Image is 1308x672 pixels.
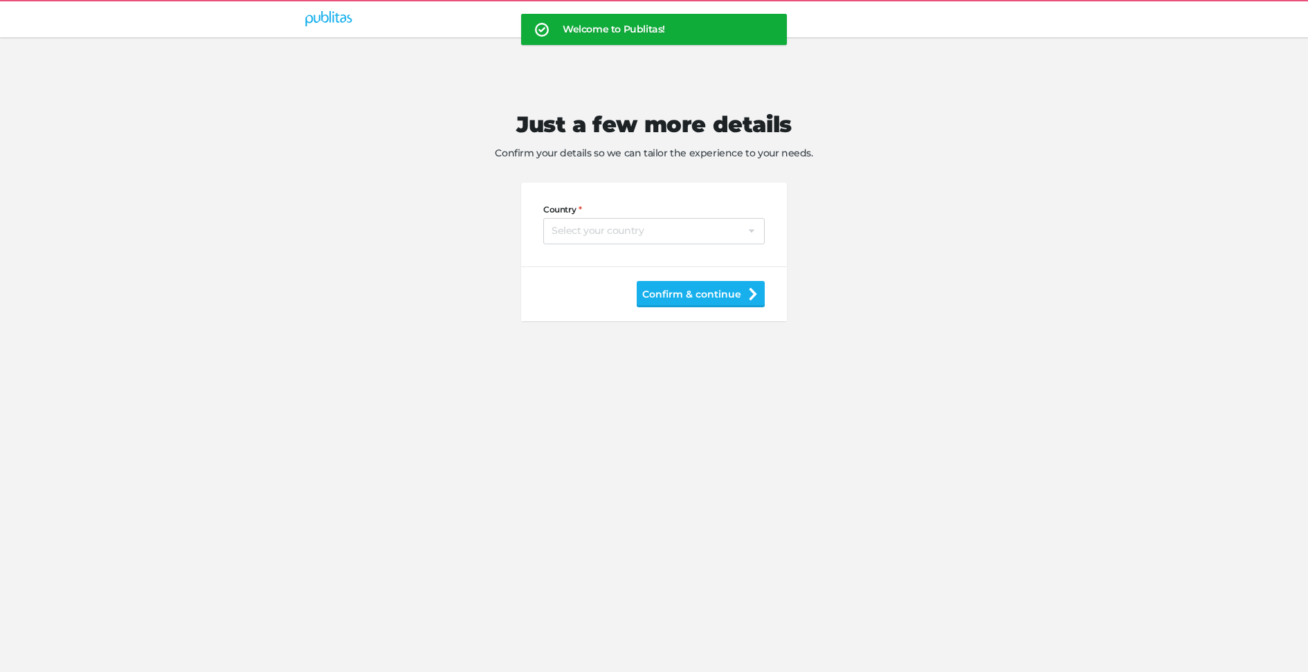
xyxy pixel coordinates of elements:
[563,22,765,37] div: Welcome to Publitas!
[1239,567,1308,634] iframe: Chat Widget
[322,146,986,161] span: Confirm your details so we can tailor the experience to your needs.
[322,111,986,138] h1: Just a few more details
[637,281,765,307] button: Confirm & continue
[543,205,765,215] label: Country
